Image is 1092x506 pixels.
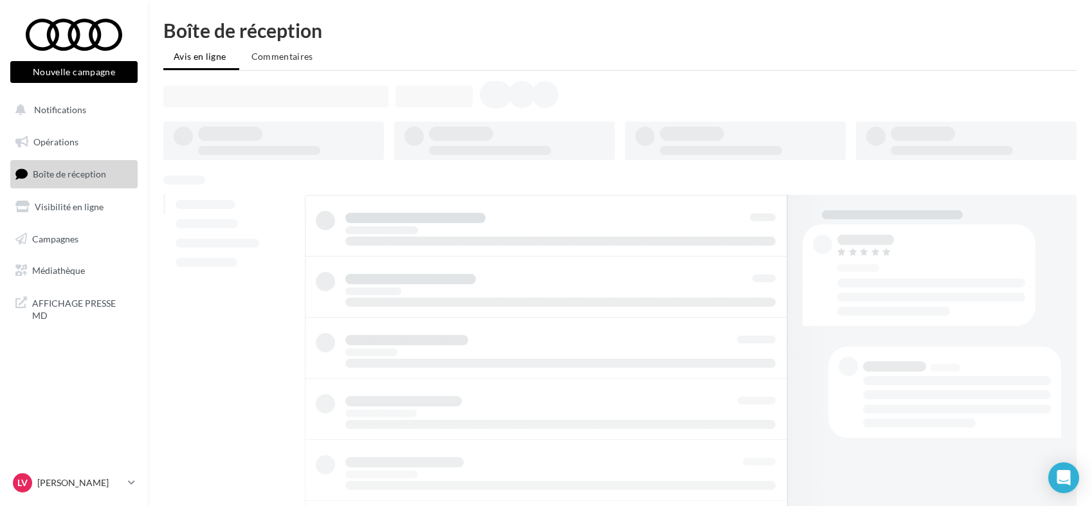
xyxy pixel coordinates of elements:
div: Boîte de réception [163,21,1077,40]
span: AFFICHAGE PRESSE MD [32,294,132,322]
a: LV [PERSON_NAME] [10,471,138,495]
span: Boîte de réception [33,168,106,179]
span: Opérations [33,136,78,147]
p: [PERSON_NAME] [37,476,123,489]
a: AFFICHAGE PRESSE MD [8,289,140,327]
span: Notifications [34,104,86,115]
span: Campagnes [32,233,78,244]
a: Opérations [8,129,140,156]
a: Boîte de réception [8,160,140,188]
span: Commentaires [251,51,313,62]
span: Médiathèque [32,265,85,276]
a: Visibilité en ligne [8,194,140,221]
button: Notifications [8,96,135,123]
span: LV [17,476,28,489]
span: Visibilité en ligne [35,201,104,212]
a: Campagnes [8,226,140,253]
a: Médiathèque [8,257,140,284]
button: Nouvelle campagne [10,61,138,83]
div: Open Intercom Messenger [1048,462,1079,493]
